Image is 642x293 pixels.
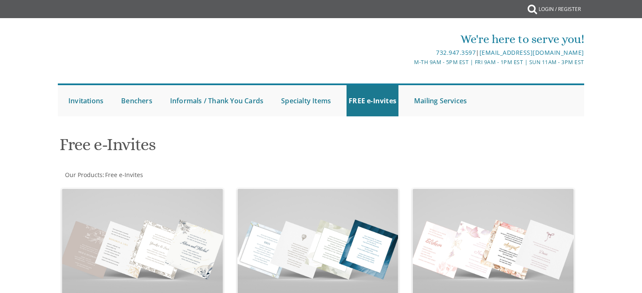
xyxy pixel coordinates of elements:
a: Our Products [64,171,103,179]
h1: Free e-Invites [60,135,404,160]
div: : [58,171,321,179]
a: [EMAIL_ADDRESS][DOMAIN_NAME] [479,48,584,56]
div: We're here to serve you! [234,31,584,48]
a: Informals / Thank You Cards [168,85,265,116]
a: Mailing Services [412,85,469,116]
a: Free e-Invites [104,171,143,179]
a: Benchers [119,85,154,116]
a: Invitations [66,85,106,116]
a: Specialty Items [279,85,333,116]
a: 732.947.3597 [436,48,476,56]
span: Free e-Invites [105,171,143,179]
div: | [234,48,584,58]
div: M-Th 9am - 5pm EST | Fri 9am - 1pm EST | Sun 11am - 3pm EST [234,58,584,67]
a: FREE e-Invites [347,85,398,116]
